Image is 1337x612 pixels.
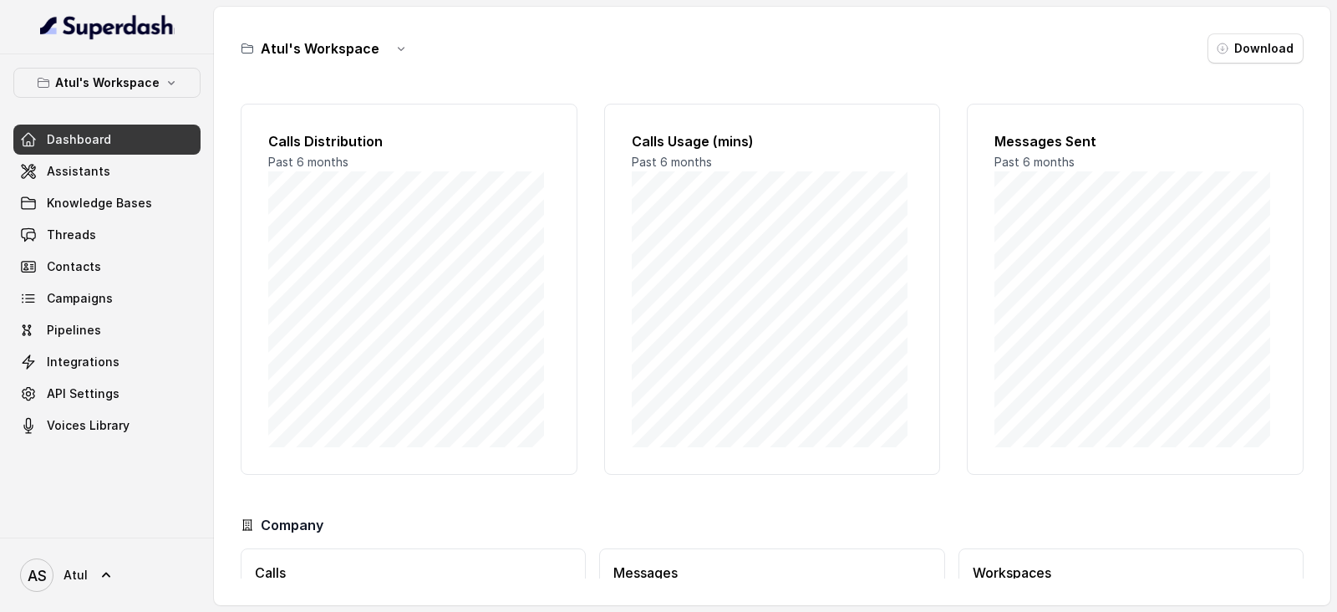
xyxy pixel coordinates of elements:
[47,417,130,434] span: Voices Library
[13,315,201,345] a: Pipelines
[13,156,201,186] a: Assistants
[47,322,101,339] span: Pipelines
[47,385,119,402] span: API Settings
[261,38,379,59] h3: Atul's Workspace
[1207,33,1304,64] button: Download
[47,131,111,148] span: Dashboard
[47,163,110,180] span: Assistants
[13,220,201,250] a: Threads
[55,73,160,93] p: Atul's Workspace
[994,131,1276,151] h2: Messages Sent
[28,567,47,584] text: AS
[632,131,913,151] h2: Calls Usage (mins)
[255,563,572,583] h3: Calls
[13,411,201,441] a: Voices Library
[64,567,88,584] span: Atul
[13,188,201,218] a: Knowledge Bases
[13,379,201,409] a: API Settings
[261,515,323,535] h3: Company
[613,563,930,583] h3: Messages
[40,13,175,40] img: light.svg
[268,155,348,169] span: Past 6 months
[13,552,201,599] a: Atul
[47,195,152,212] span: Knowledge Bases
[13,125,201,155] a: Dashboard
[268,131,550,151] h2: Calls Distribution
[47,290,113,307] span: Campaigns
[47,227,96,243] span: Threads
[994,155,1075,169] span: Past 6 months
[13,68,201,98] button: Atul's Workspace
[47,258,101,275] span: Contacts
[13,347,201,377] a: Integrations
[973,563,1289,583] h3: Workspaces
[13,252,201,282] a: Contacts
[47,354,119,370] span: Integrations
[13,283,201,314] a: Campaigns
[632,155,712,169] span: Past 6 months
